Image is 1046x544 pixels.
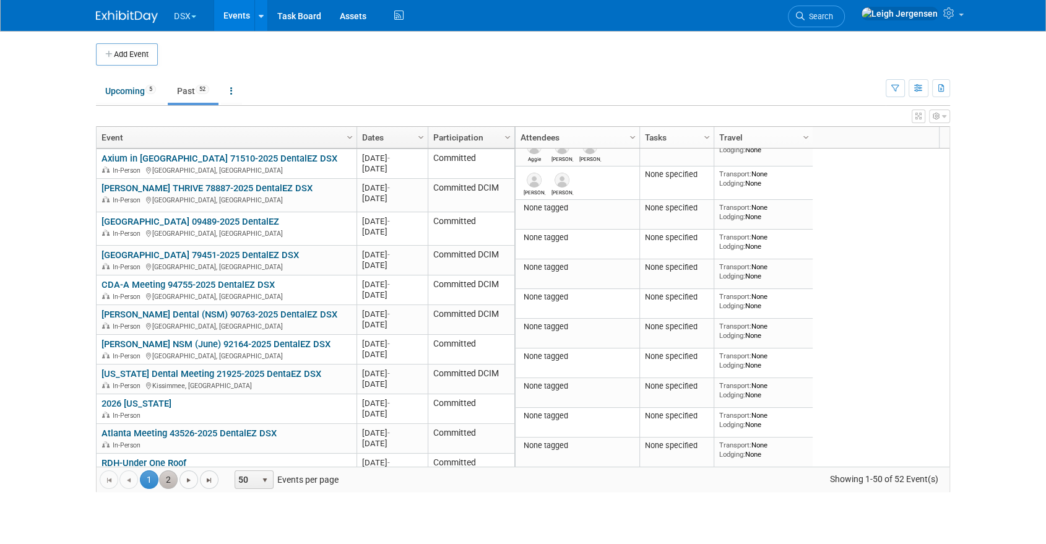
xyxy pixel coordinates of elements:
button: Add Event [96,43,158,66]
img: In-Person Event [102,263,110,269]
img: In-Person Event [102,382,110,388]
a: Column Settings [344,127,357,145]
a: [US_STATE] Dental Meeting 21925-2025 DentaEZ DSX [102,368,321,379]
td: Committed DCIM [428,275,514,305]
div: Russell Branham [551,188,573,196]
div: None specified [645,441,709,451]
span: In-Person [113,196,144,204]
div: None specified [645,233,709,243]
span: Lodging: [719,361,745,369]
span: Transport: [719,322,751,330]
div: [GEOGRAPHIC_DATA], [GEOGRAPHIC_DATA] [102,228,351,238]
img: In-Person Event [102,196,110,202]
span: Go to the last page [204,475,214,485]
div: [DATE] [362,349,422,360]
img: In-Person Event [102,441,110,447]
div: None tagged [521,411,635,421]
td: Committed [428,454,514,483]
a: Axium in [GEOGRAPHIC_DATA] 71510-2025 DentalEZ DSX [102,153,337,164]
span: - [387,217,390,226]
div: [DATE] [362,260,422,270]
td: Committed [428,149,514,179]
span: - [387,369,390,378]
a: Go to the first page [100,470,118,489]
img: In-Person Event [102,293,110,299]
span: Transport: [719,381,751,390]
span: Lodging: [719,145,745,154]
a: RDH-Under One Roof [102,457,186,468]
div: [DATE] [362,216,422,227]
a: Participation [433,127,506,148]
div: [DATE] [362,457,422,468]
a: Go to the next page [179,470,198,489]
span: Transport: [719,262,751,271]
span: 50 [235,471,256,488]
span: Search [805,12,833,21]
span: In-Person [113,352,144,360]
span: Lodging: [719,179,745,188]
div: [DATE] [362,428,422,438]
td: Committed DCIM [428,179,514,212]
div: [DATE] [362,249,422,260]
a: Dates [362,127,420,148]
span: Lodging: [719,301,745,310]
span: Lodging: [719,212,745,221]
div: [GEOGRAPHIC_DATA], [GEOGRAPHIC_DATA] [102,165,351,175]
div: None None [719,292,808,310]
div: [GEOGRAPHIC_DATA], [GEOGRAPHIC_DATA] [102,350,351,361]
span: Transport: [719,441,751,449]
span: Go to the previous page [124,475,134,485]
span: - [387,153,390,163]
img: ExhibitDay [96,11,158,23]
a: Past52 [168,79,218,103]
div: [GEOGRAPHIC_DATA], [GEOGRAPHIC_DATA] [102,261,351,272]
span: - [387,250,390,259]
div: None tagged [521,203,635,213]
span: Transport: [719,233,751,241]
a: Search [788,6,845,27]
span: Lodging: [719,272,745,280]
span: Lodging: [719,420,745,429]
span: Column Settings [503,132,512,142]
span: Lodging: [719,242,745,251]
td: Committed [428,424,514,454]
div: None None [719,322,808,340]
div: [DATE] [362,227,422,237]
span: - [387,399,390,408]
div: None tagged [521,262,635,272]
div: None None [719,352,808,369]
div: None specified [645,292,709,302]
a: Column Settings [626,127,640,145]
div: Sarah Kopp [579,154,601,162]
div: [DATE] [362,438,422,449]
div: None tagged [521,292,635,302]
a: [GEOGRAPHIC_DATA] 79451-2025 DentalEZ DSX [102,249,299,261]
div: None tagged [521,441,635,451]
a: Column Settings [701,127,714,145]
img: Russell Branham [555,173,569,188]
div: None specified [645,381,709,391]
a: Travel [719,127,805,148]
span: Column Settings [628,132,638,142]
a: [GEOGRAPHIC_DATA] 09489-2025 DentalEZ [102,216,279,227]
span: Transport: [719,170,751,178]
div: None specified [645,352,709,361]
a: Atlanta Meeting 43526-2025 DentalEZ DSX [102,428,277,439]
span: Events per page [219,470,351,489]
span: Lodging: [719,331,745,340]
div: None None [719,262,808,280]
img: In-Person Event [102,166,110,173]
div: [DATE] [362,290,422,300]
div: [DATE] [362,193,422,204]
span: In-Person [113,293,144,301]
a: [PERSON_NAME] Dental (NSM) 90763-2025 DentalEZ DSX [102,309,337,320]
a: CDA-A Meeting 94755-2025 DentalEZ DSX [102,279,275,290]
div: [DATE] [362,368,422,379]
span: Column Settings [702,132,712,142]
span: Column Settings [416,132,426,142]
span: 5 [145,85,156,94]
a: Event [102,127,348,148]
a: [PERSON_NAME] THRIVE 78887-2025 DentalEZ DSX [102,183,313,194]
span: Column Settings [345,132,355,142]
span: In-Person [113,382,144,390]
